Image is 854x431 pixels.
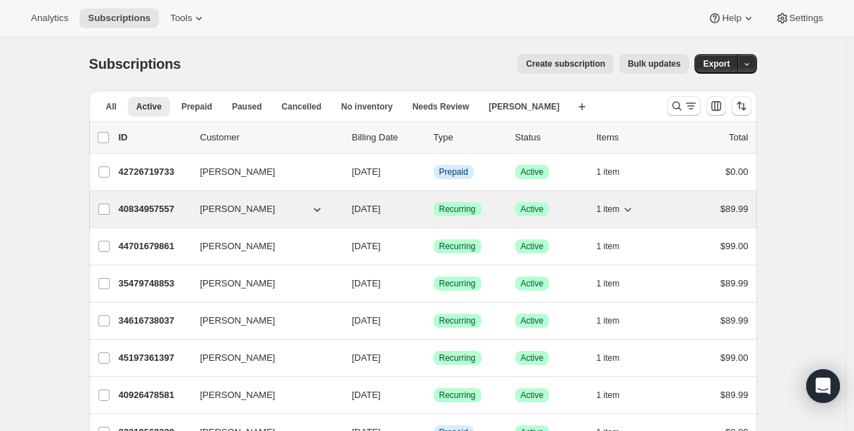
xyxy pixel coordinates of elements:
[434,131,504,145] div: Type
[200,277,276,291] span: [PERSON_NAME]
[597,390,620,401] span: 1 item
[119,385,749,405] div: 40926478581[PERSON_NAME][DATE]SuccessRecurringSuccessActive1 item$89.99
[119,202,189,216] p: 40834957557
[22,8,77,28] button: Analytics
[119,199,749,219] div: 40834957557[PERSON_NAME][DATE]SuccessRecurringSuccessActive1 item$89.99
[489,101,559,112] span: [PERSON_NAME]
[521,390,544,401] span: Active
[597,204,620,215] span: 1 item
[200,314,276,328] span: [PERSON_NAME]
[597,311,635,331] button: 1 item
[597,315,620,326] span: 1 item
[119,274,749,293] div: 35479748853[PERSON_NAME][DATE]SuccessRecurringSuccessActive1 item$89.99
[597,241,620,252] span: 1 item
[521,352,544,364] span: Active
[119,162,749,182] div: 42726719733[PERSON_NAME][DATE]InfoPrepaidSuccessActive1 item$0.00
[720,390,749,400] span: $89.99
[352,131,422,145] p: Billing Date
[597,166,620,178] span: 1 item
[729,131,748,145] p: Total
[88,13,150,24] span: Subscriptions
[619,54,689,74] button: Bulk updates
[439,166,468,178] span: Prepaid
[439,315,476,326] span: Recurring
[119,237,749,256] div: 44701679861[PERSON_NAME][DATE]SuccessRecurringSuccessActive1 item$99.00
[439,204,476,215] span: Recurring
[694,54,738,74] button: Export
[521,204,544,215] span: Active
[192,347,332,369] button: [PERSON_NAME]
[597,348,635,368] button: 1 item
[720,278,749,289] span: $89.99
[119,388,189,402] p: 40926478581
[720,241,749,251] span: $99.00
[192,235,332,258] button: [PERSON_NAME]
[667,96,701,116] button: Search and filter results
[352,352,381,363] span: [DATE]
[439,352,476,364] span: Recurring
[521,278,544,289] span: Active
[571,97,593,117] button: Create new view
[597,237,635,256] button: 1 item
[119,239,189,253] p: 44701679861
[232,101,262,112] span: Paused
[439,241,476,252] span: Recurring
[789,13,823,24] span: Settings
[703,58,730,69] span: Export
[341,101,392,112] span: No inventory
[597,199,635,219] button: 1 item
[439,278,476,289] span: Recurring
[119,277,189,291] p: 35479748853
[200,165,276,179] span: [PERSON_NAME]
[521,166,544,178] span: Active
[200,131,341,145] p: Customer
[79,8,159,28] button: Subscriptions
[597,385,635,405] button: 1 item
[352,204,381,214] span: [DATE]
[439,390,476,401] span: Recurring
[720,352,749,363] span: $99.00
[352,166,381,177] span: [DATE]
[106,101,117,112] span: All
[352,241,381,251] span: [DATE]
[119,131,749,145] div: IDCustomerBilling DateTypeStatusItemsTotal
[725,166,749,177] span: $0.00
[200,351,276,365] span: [PERSON_NAME]
[722,13,741,24] span: Help
[282,101,322,112] span: Cancelled
[352,390,381,400] span: [DATE]
[136,101,162,112] span: Active
[119,131,189,145] p: ID
[732,96,751,116] button: Sort the results
[517,54,614,74] button: Create subscription
[192,310,332,332] button: [PERSON_NAME]
[720,204,749,214] span: $89.99
[521,315,544,326] span: Active
[200,239,276,253] span: [PERSON_NAME]
[192,161,332,183] button: [PERSON_NAME]
[192,198,332,220] button: [PERSON_NAME]
[119,351,189,365] p: 45197361397
[706,96,726,116] button: Customize table column order and visibility
[597,274,635,293] button: 1 item
[119,165,189,179] p: 42726719733
[597,352,620,364] span: 1 item
[699,8,763,28] button: Help
[767,8,832,28] button: Settings
[720,315,749,326] span: $89.99
[597,162,635,182] button: 1 item
[192,272,332,295] button: [PERSON_NAME]
[162,8,214,28] button: Tools
[515,131,585,145] p: Status
[352,315,381,326] span: [DATE]
[352,278,381,289] span: [DATE]
[526,58,605,69] span: Create subscription
[119,348,749,368] div: 45197361397[PERSON_NAME][DATE]SuccessRecurringSuccessActive1 item$99.00
[200,202,276,216] span: [PERSON_NAME]
[806,369,840,403] div: Open Intercom Messenger
[119,314,189,328] p: 34616738037
[413,101,470,112] span: Needs Review
[597,278,620,289] span: 1 item
[170,13,192,24] span: Tools
[89,56,181,72] span: Subscriptions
